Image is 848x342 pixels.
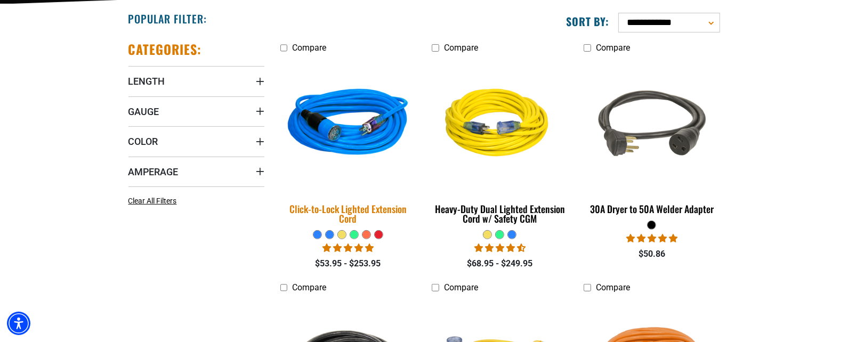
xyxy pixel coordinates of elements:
[626,233,677,243] span: 5.00 stars
[322,243,374,253] span: 4.87 stars
[596,43,630,53] span: Compare
[273,56,423,193] img: blue
[444,282,478,292] span: Compare
[432,58,568,230] a: yellow Heavy-Duty Dual Lighted Extension Cord w/ Safety CGM
[292,43,326,53] span: Compare
[474,243,526,253] span: 4.64 stars
[128,135,158,148] span: Color
[433,63,567,186] img: yellow
[128,41,202,58] h2: Categories:
[584,248,720,260] div: $50.86
[584,58,720,220] a: black 30A Dryer to 50A Welder Adapter
[128,66,264,96] summary: Length
[584,204,720,214] div: 30A Dryer to 50A Welder Adapter
[432,257,568,270] div: $68.95 - $249.95
[292,282,326,292] span: Compare
[128,196,181,207] a: Clear All Filters
[280,257,416,270] div: $53.95 - $253.95
[128,75,165,87] span: Length
[280,58,416,230] a: blue Click-to-Lock Lighted Extension Cord
[566,14,610,28] label: Sort by:
[128,96,264,126] summary: Gauge
[128,157,264,186] summary: Amperage
[596,282,630,292] span: Compare
[128,126,264,156] summary: Color
[128,166,179,178] span: Amperage
[585,63,719,186] img: black
[7,312,30,335] div: Accessibility Menu
[128,197,177,205] span: Clear All Filters
[432,204,568,223] div: Heavy-Duty Dual Lighted Extension Cord w/ Safety CGM
[444,43,478,53] span: Compare
[128,12,207,26] h2: Popular Filter:
[128,105,159,118] span: Gauge
[280,204,416,223] div: Click-to-Lock Lighted Extension Cord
